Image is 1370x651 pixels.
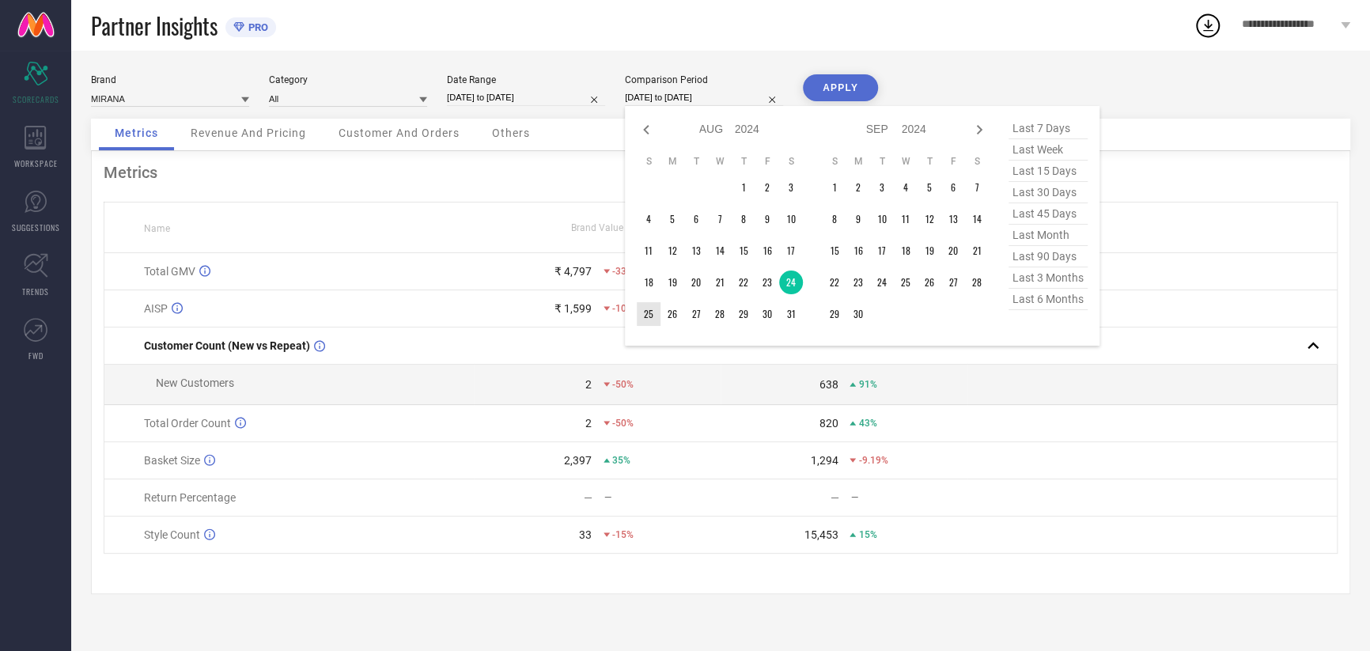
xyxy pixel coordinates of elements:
[894,271,918,294] td: Wed Sep 25 2024
[144,265,195,278] span: Total GMV
[830,491,838,504] div: —
[870,155,894,168] th: Tuesday
[941,239,965,263] td: Fri Sep 20 2024
[1009,246,1088,267] span: last 90 days
[965,207,989,231] td: Sat Sep 14 2024
[144,339,310,352] span: Customer Count (New vs Repeat)
[1009,203,1088,225] span: last 45 days
[708,271,732,294] td: Wed Aug 21 2024
[612,303,634,314] span: -10%
[755,155,779,168] th: Friday
[612,266,634,277] span: -33%
[846,271,870,294] td: Mon Sep 23 2024
[708,207,732,231] td: Wed Aug 07 2024
[191,127,306,139] span: Revenue And Pricing
[684,302,708,326] td: Tue Aug 27 2024
[12,221,60,233] span: SUGGESTIONS
[660,271,684,294] td: Mon Aug 19 2024
[144,454,200,467] span: Basket Size
[819,378,838,391] div: 638
[858,418,876,429] span: 43%
[870,271,894,294] td: Tue Sep 24 2024
[894,207,918,231] td: Wed Sep 11 2024
[823,239,846,263] td: Sun Sep 15 2024
[604,492,720,503] div: —
[941,176,965,199] td: Fri Sep 06 2024
[104,163,1338,182] div: Metrics
[637,239,660,263] td: Sun Aug 11 2024
[115,127,158,139] span: Metrics
[858,455,887,466] span: -9.19%
[91,74,249,85] div: Brand
[894,155,918,168] th: Wednesday
[339,127,460,139] span: Customer And Orders
[779,302,803,326] td: Sat Aug 31 2024
[91,9,218,42] span: Partner Insights
[918,176,941,199] td: Thu Sep 05 2024
[804,528,838,541] div: 15,453
[144,417,231,430] span: Total Order Count
[660,207,684,231] td: Mon Aug 05 2024
[941,207,965,231] td: Fri Sep 13 2024
[965,239,989,263] td: Sat Sep 21 2024
[846,207,870,231] td: Mon Sep 09 2024
[732,176,755,199] td: Thu Aug 01 2024
[584,491,592,504] div: —
[779,271,803,294] td: Sat Aug 24 2024
[28,350,44,361] span: FWD
[1009,182,1088,203] span: last 30 days
[894,176,918,199] td: Wed Sep 04 2024
[858,529,876,540] span: 15%
[684,239,708,263] td: Tue Aug 13 2024
[554,302,592,315] div: ₹ 1,599
[858,379,876,390] span: 91%
[1009,161,1088,182] span: last 15 days
[660,239,684,263] td: Mon Aug 12 2024
[970,120,989,139] div: Next month
[941,155,965,168] th: Friday
[823,207,846,231] td: Sun Sep 08 2024
[941,271,965,294] td: Fri Sep 27 2024
[846,176,870,199] td: Mon Sep 02 2024
[810,454,838,467] div: 1,294
[156,377,234,389] span: New Customers
[1009,289,1088,310] span: last 6 months
[1009,118,1088,139] span: last 7 days
[823,302,846,326] td: Sun Sep 29 2024
[612,529,634,540] span: -15%
[637,302,660,326] td: Sun Aug 25 2024
[14,157,58,169] span: WORKSPACE
[571,222,623,233] span: Brand Value
[447,74,605,85] div: Date Range
[918,207,941,231] td: Thu Sep 12 2024
[492,127,530,139] span: Others
[625,89,783,106] input: Select comparison period
[22,286,49,297] span: TRENDS
[564,454,592,467] div: 2,397
[1009,139,1088,161] span: last week
[779,155,803,168] th: Saturday
[894,239,918,263] td: Wed Sep 18 2024
[755,207,779,231] td: Fri Aug 09 2024
[732,302,755,326] td: Thu Aug 29 2024
[755,271,779,294] td: Fri Aug 23 2024
[819,417,838,430] div: 820
[965,155,989,168] th: Saturday
[637,271,660,294] td: Sun Aug 18 2024
[684,155,708,168] th: Tuesday
[1009,267,1088,289] span: last 3 months
[13,93,59,105] span: SCORECARDS
[846,302,870,326] td: Mon Sep 30 2024
[612,379,634,390] span: -50%
[579,528,592,541] div: 33
[585,417,592,430] div: 2
[779,239,803,263] td: Sat Aug 17 2024
[918,155,941,168] th: Thursday
[637,120,656,139] div: Previous month
[755,239,779,263] td: Fri Aug 16 2024
[708,155,732,168] th: Wednesday
[612,455,630,466] span: 35%
[732,207,755,231] td: Thu Aug 08 2024
[708,302,732,326] td: Wed Aug 28 2024
[846,155,870,168] th: Monday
